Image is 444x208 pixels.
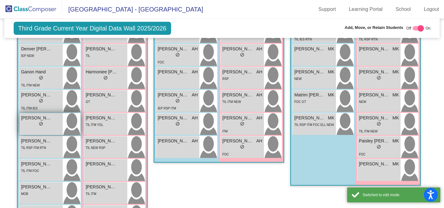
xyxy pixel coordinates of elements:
[62,4,203,14] span: [GEOGRAPHIC_DATA] - [GEOGRAPHIC_DATA]
[256,115,262,121] span: AH
[21,84,40,87] span: TIL ITM NEW
[158,61,164,64] span: FOC
[86,161,117,167] span: [PERSON_NAME]
[359,161,390,167] span: [PERSON_NAME]
[21,184,52,190] span: [PERSON_NAME]
[158,115,189,121] span: [PERSON_NAME]
[419,4,444,14] a: Logout
[158,69,189,75] span: [PERSON_NAME]
[222,115,253,121] span: [PERSON_NAME]
[21,161,52,167] span: [PERSON_NAME]
[345,25,403,31] span: Add, Move, or Retain Students
[175,99,180,103] span: do_not_disturb_alt
[175,53,180,57] span: do_not_disturb_alt
[21,69,52,75] span: Ganon Hand
[158,92,189,98] span: [PERSON_NAME]
[222,100,241,104] span: TIL ITM NEW
[328,46,334,52] span: MK
[359,69,390,75] span: [PERSON_NAME] [PERSON_NAME]
[86,92,117,98] span: [PERSON_NAME]
[39,122,43,126] span: do_not_disturb_alt
[39,76,43,80] span: do_not_disturb_alt
[192,69,198,75] span: AH
[21,192,28,196] span: MOB
[377,145,381,149] span: do_not_disturb_alt
[294,77,301,81] span: NEW
[86,192,96,196] span: TIL ITM
[359,46,390,52] span: [PERSON_NAME]
[158,46,189,52] span: [PERSON_NAME]
[294,100,306,104] span: FOC GT
[86,46,117,52] span: [PERSON_NAME]
[392,46,399,52] span: MK
[175,122,180,126] span: do_not_disturb_alt
[86,138,117,144] span: [PERSON_NAME]
[425,25,430,31] span: On
[392,92,399,98] span: MK
[222,46,253,52] span: [PERSON_NAME]
[86,146,106,150] span: TIL NEW RSP
[21,107,38,110] span: TIL ITM IES
[222,153,229,156] span: FOC
[359,100,366,104] span: NEW
[391,4,416,14] a: School
[294,38,312,41] span: TIL IES RTN
[359,92,390,98] span: [PERSON_NAME]
[294,69,325,75] span: [PERSON_NAME]
[359,130,378,133] span: TIL ITM NEW
[21,138,52,144] span: [PERSON_NAME]
[86,69,117,75] span: Harmoniee [PERSON_NAME]
[359,115,390,121] span: [PERSON_NAME]
[158,107,176,110] span: IEP RSP ITM
[328,115,334,121] span: MK
[21,169,39,173] span: TIL ITM FOC
[359,38,378,41] span: TIL RSP RTN
[21,92,52,98] span: [PERSON_NAME]
[21,46,52,52] span: Denver [PERSON_NAME]
[21,115,52,121] span: [PERSON_NAME]
[222,77,229,81] span: RSP
[158,138,189,144] span: [PERSON_NAME]
[377,122,381,126] span: do_not_disturb_alt
[344,4,388,14] a: Learning Portal
[294,92,325,98] span: Matrim [PERSON_NAME]
[377,76,381,80] span: do_not_disturb_alt
[294,46,325,52] span: [PERSON_NAME]
[192,138,198,144] span: AH
[222,92,253,98] span: [PERSON_NAME]
[192,92,198,98] span: AH
[86,123,103,127] span: TIL ITM YGL
[86,100,90,104] span: GT
[21,54,34,58] span: IEP NEW
[14,22,171,35] span: Third Grade Current Year Digital Data Wall 2025/2026
[192,46,198,52] span: AH
[406,25,411,31] span: Off
[392,69,399,75] span: MK
[294,123,334,127] span: TIL RSP ITM FOC ELL NEW
[392,161,399,167] span: MK
[86,115,117,121] span: [PERSON_NAME]
[21,146,46,150] span: TIL RSP ITM RTN
[363,192,436,198] div: Switched to edit mode
[86,54,90,58] span: TIL
[240,122,244,126] span: do_not_disturb_alt
[328,69,334,75] span: MK
[256,92,262,98] span: AH
[256,46,262,52] span: AH
[359,138,390,144] span: Paisley [PERSON_NAME]
[222,138,253,144] span: [PERSON_NAME]
[359,153,365,156] span: FOC
[240,53,244,57] span: do_not_disturb_alt
[256,138,262,144] span: AH
[222,69,253,75] span: [PERSON_NAME]
[192,115,198,121] span: AH
[392,138,399,144] span: MK
[39,99,43,103] span: do_not_disturb_alt
[222,130,228,133] span: ITM
[392,115,399,121] span: MK
[86,184,117,190] span: [PERSON_NAME]
[240,145,244,149] span: do_not_disturb_alt
[103,76,108,80] span: do_not_disturb_alt
[256,69,262,75] span: AH
[328,92,334,98] span: MK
